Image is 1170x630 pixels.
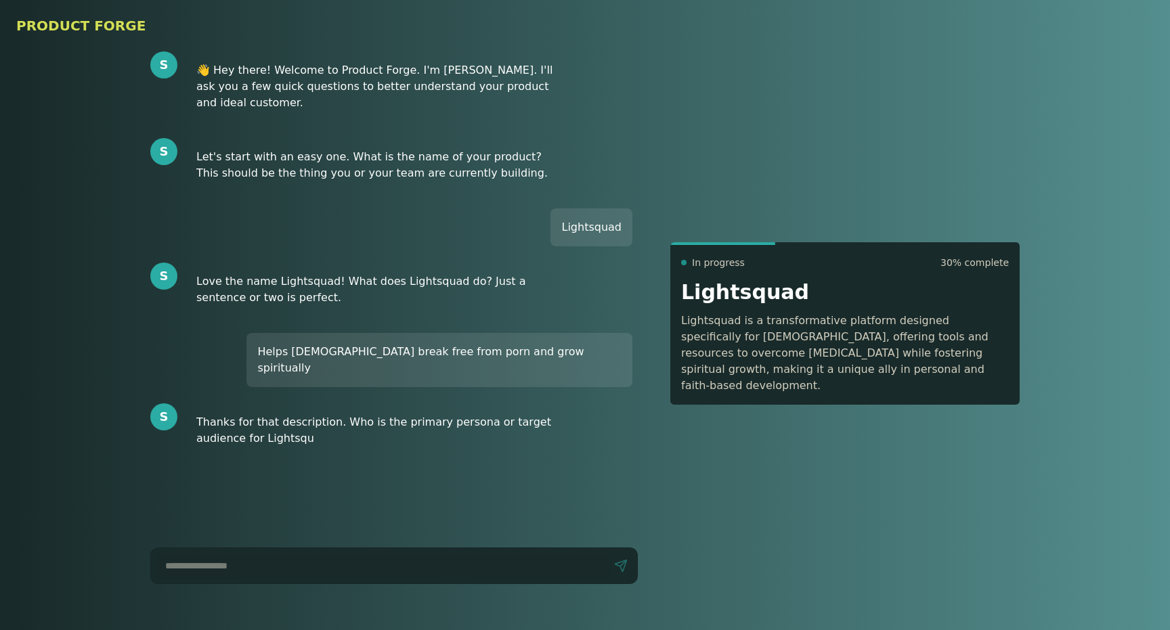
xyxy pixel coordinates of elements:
[692,256,745,269] span: In progress
[160,142,169,161] span: S
[16,16,1154,35] h1: PRODUCT FORGE
[186,403,571,457] div: Thanks for that description. Who is the primary persona or target audience for Lightsqu
[160,267,169,286] span: S
[681,280,1009,305] h2: Lightsquad
[550,208,632,246] div: Lightsquad
[681,313,1009,394] p: Lightsquad is a transformative platform designed specifically for [DEMOGRAPHIC_DATA], offering to...
[186,51,571,122] div: 👋 Hey there! Welcome to Product Forge. I'm [PERSON_NAME]. I'll ask you a few quick questions to b...
[160,55,169,74] span: S
[940,256,1009,269] span: 30 % complete
[186,263,571,317] div: Love the name Lightsquad! What does Lightsquad do? Just a sentence or two is perfect.
[246,333,632,387] div: Helps [DEMOGRAPHIC_DATA] break free from porn and grow spiritually
[160,407,169,426] span: S
[186,138,571,192] div: Let's start with an easy one. What is the name of your product? This should be the thing you or y...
